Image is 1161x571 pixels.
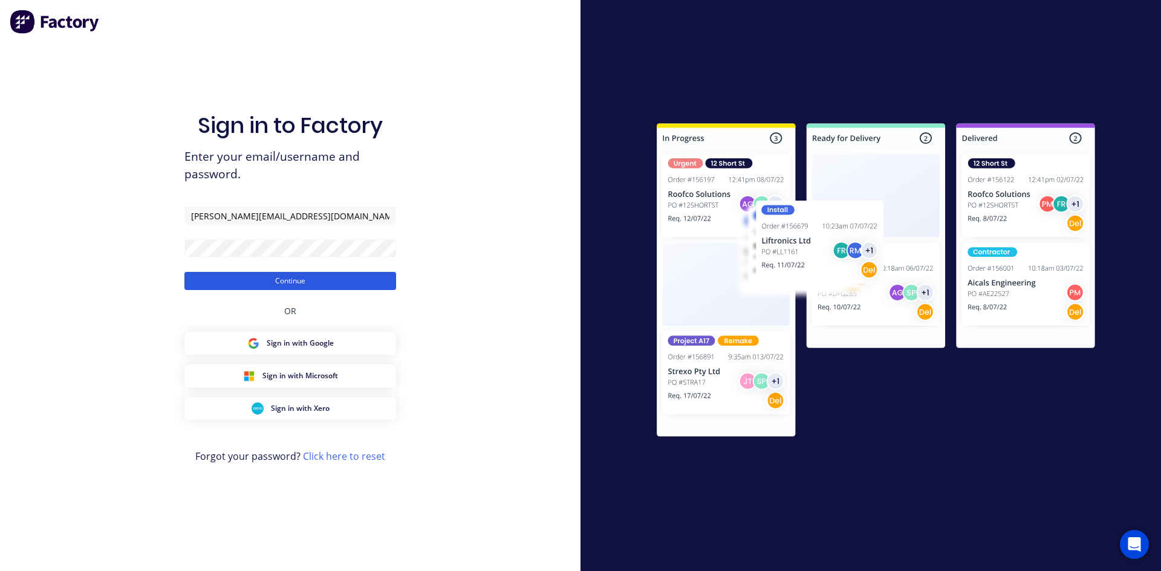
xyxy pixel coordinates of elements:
img: Microsoft Sign in [243,370,255,382]
h1: Sign in to Factory [198,112,383,138]
span: Sign in with Microsoft [262,370,338,381]
img: Factory [10,10,100,34]
div: Open Intercom Messenger [1120,530,1149,559]
span: Enter your email/username and password. [184,148,396,183]
button: Microsoft Sign inSign in with Microsoft [184,364,396,387]
span: Sign in with Google [267,338,334,349]
a: Click here to reset [303,450,385,463]
img: Sign in [630,99,1122,465]
div: OR [284,290,296,332]
img: Google Sign in [247,337,259,349]
span: Sign in with Xero [271,403,330,414]
button: Google Sign inSign in with Google [184,332,396,355]
img: Xero Sign in [252,402,264,415]
button: Xero Sign inSign in with Xero [184,397,396,420]
span: Forgot your password? [195,449,385,463]
input: Email/Username [184,207,396,225]
button: Continue [184,272,396,290]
